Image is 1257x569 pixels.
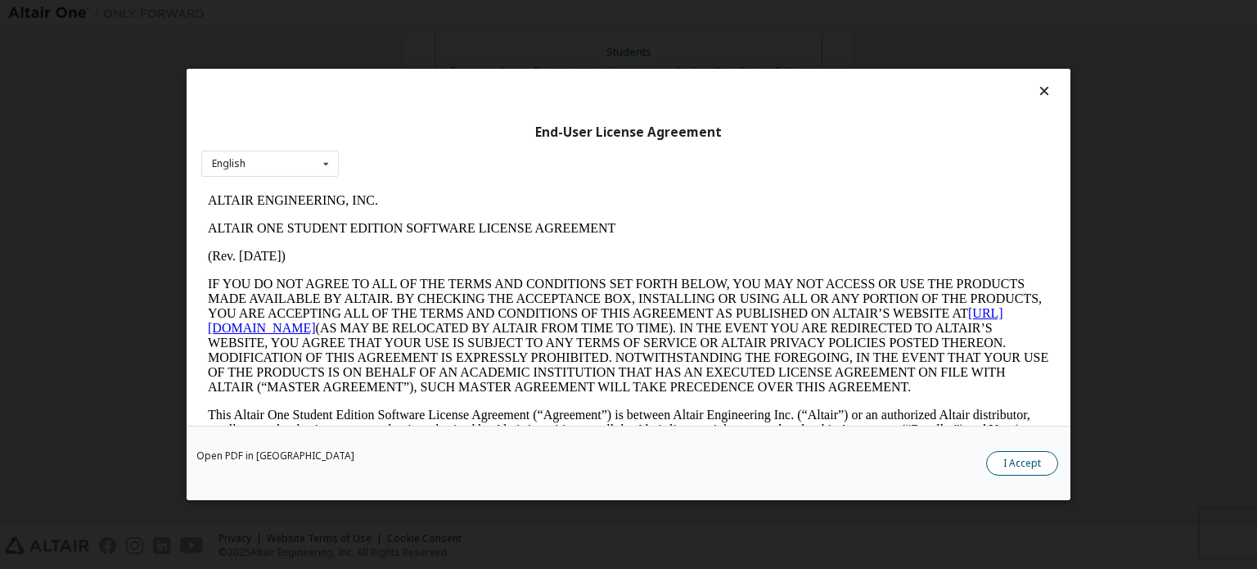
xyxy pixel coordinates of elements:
p: ALTAIR ONE STUDENT EDITION SOFTWARE LICENSE AGREEMENT [7,34,848,49]
a: Open PDF in [GEOGRAPHIC_DATA] [196,451,354,461]
p: (Rev. [DATE]) [7,62,848,77]
p: This Altair One Student Edition Software License Agreement (“Agreement”) is between Altair Engine... [7,221,848,280]
p: ALTAIR ENGINEERING, INC. [7,7,848,21]
div: End-User License Agreement [201,124,1056,141]
p: IF YOU DO NOT AGREE TO ALL OF THE TERMS AND CONDITIONS SET FORTH BELOW, YOU MAY NOT ACCESS OR USE... [7,90,848,208]
div: English [212,159,246,169]
button: I Accept [986,451,1058,476]
a: [URL][DOMAIN_NAME] [7,120,802,148]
